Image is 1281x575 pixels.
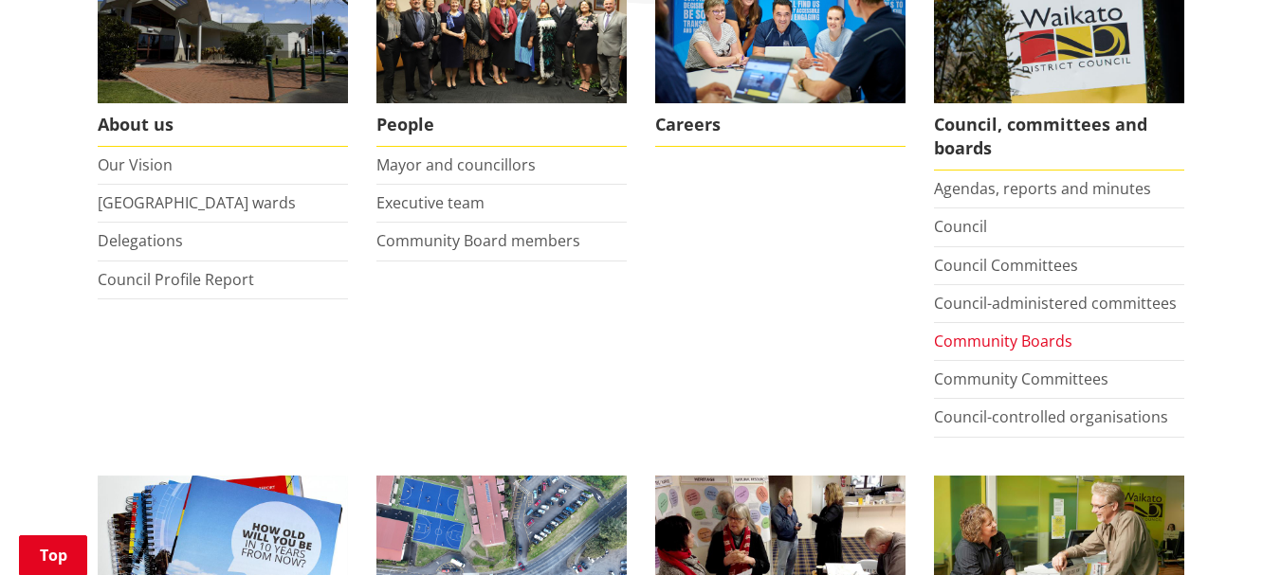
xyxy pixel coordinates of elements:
[376,154,536,175] a: Mayor and councillors
[98,230,183,251] a: Delegations
[934,103,1184,171] span: Council, committees and boards
[655,103,906,147] span: Careers
[376,103,627,147] span: People
[934,331,1072,351] a: Community Boards
[934,216,987,237] a: Council
[934,178,1151,199] a: Agendas, reports and minutes
[376,192,485,213] a: Executive team
[934,406,1168,427] a: Council-controlled organisations
[98,154,173,175] a: Our Vision
[934,293,1177,314] a: Council-administered committees
[934,368,1108,389] a: Community Committees
[376,230,580,251] a: Community Board members
[98,192,296,213] a: [GEOGRAPHIC_DATA] wards
[98,103,348,147] span: About us
[19,535,87,575] a: Top
[934,255,1078,276] a: Council Committees
[1194,495,1262,564] iframe: Messenger Launcher
[98,269,254,290] a: Council Profile Report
